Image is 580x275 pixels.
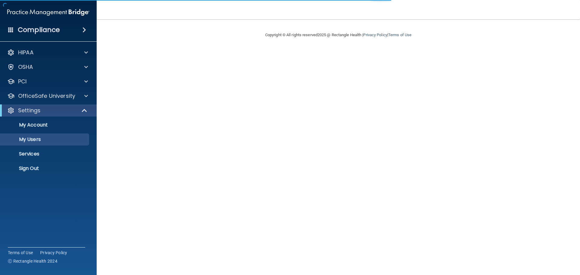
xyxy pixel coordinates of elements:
[18,49,34,56] p: HIPAA
[18,78,27,85] p: PCI
[7,78,88,85] a: PCI
[228,25,449,45] div: Copyright © All rights reserved 2025 @ Rectangle Health | |
[8,250,33,256] a: Terms of Use
[18,92,75,100] p: OfficeSafe University
[4,122,86,128] p: My Account
[8,258,57,264] span: Ⓒ Rectangle Health 2024
[18,26,60,34] h4: Compliance
[388,33,411,37] a: Terms of Use
[4,151,86,157] p: Services
[18,63,33,71] p: OSHA
[4,136,86,142] p: My Users
[7,92,88,100] a: OfficeSafe University
[4,165,86,171] p: Sign Out
[18,107,40,114] p: Settings
[363,33,387,37] a: Privacy Policy
[7,6,89,18] img: PMB logo
[40,250,67,256] a: Privacy Policy
[7,63,88,71] a: OSHA
[7,107,88,114] a: Settings
[7,49,88,56] a: HIPAA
